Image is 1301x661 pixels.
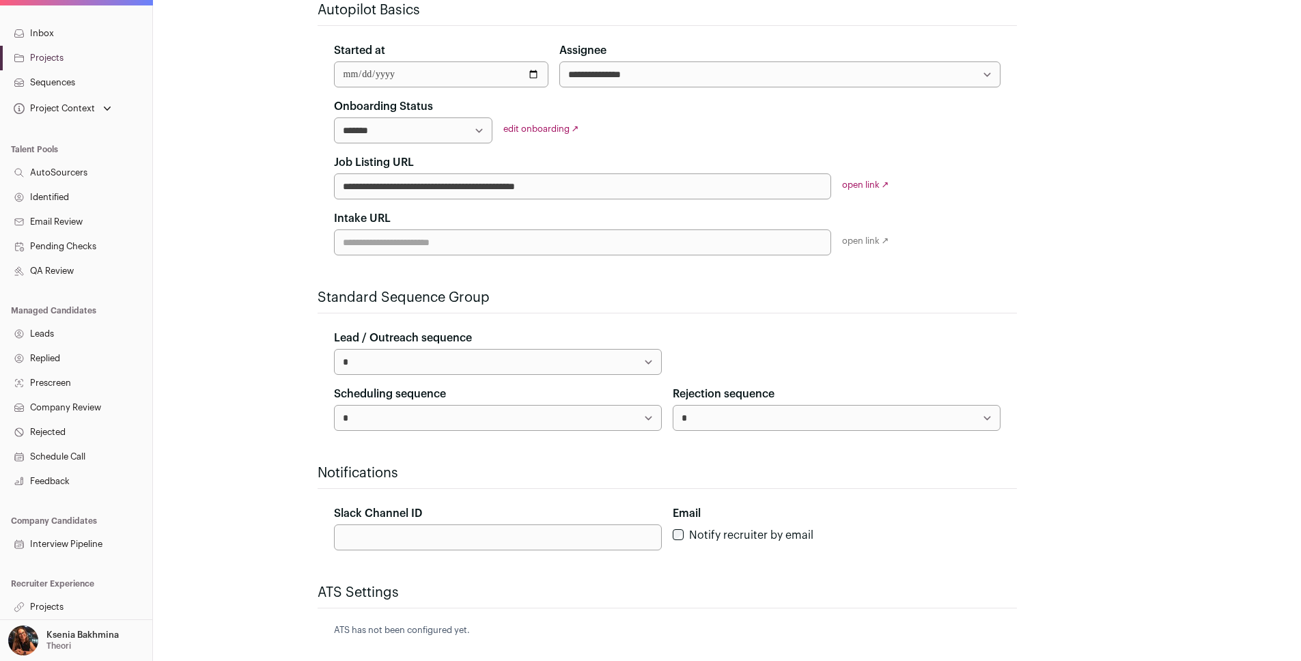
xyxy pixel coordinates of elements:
h2: Notifications [318,464,1017,483]
a: edit onboarding ↗ [503,124,579,133]
label: Intake URL [334,210,391,227]
label: Lead / Outreach sequence [334,330,472,346]
h2: Autopilot Basics [318,1,1017,20]
button: Open dropdown [5,625,122,656]
label: Onboarding Status [334,98,433,115]
label: Slack Channel ID [334,505,422,522]
h2: Standard Sequence Group [318,288,1017,307]
label: Assignee [559,42,606,59]
label: Scheduling sequence [334,386,446,402]
label: Rejection sequence [673,386,774,402]
div: Project Context [11,103,95,114]
h2: ATS Settings [318,583,1017,602]
button: Open dropdown [11,99,114,118]
p: Theori [46,641,71,651]
img: 13968079-medium_jpg [8,625,38,656]
a: open link ↗ [842,180,889,189]
label: Started at [334,42,385,59]
p: Ksenia Bakhmina [46,630,119,641]
div: Email [673,505,1001,522]
label: Notify recruiter by email [689,530,813,541]
p: ATS has not been configured yet. [334,625,1001,636]
label: Job Listing URL [334,154,414,171]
